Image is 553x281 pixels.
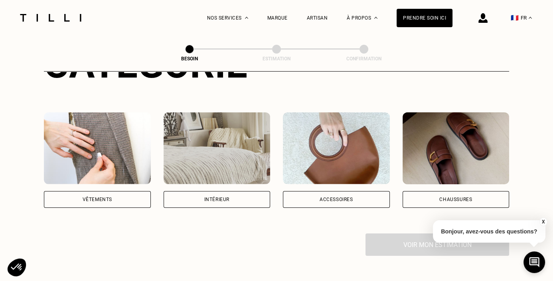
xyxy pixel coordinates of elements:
[83,197,112,202] div: Vêtements
[204,197,229,202] div: Intérieur
[17,14,84,22] img: Logo du service de couturière Tilli
[267,15,288,21] a: Marque
[307,15,328,21] a: Artisan
[324,56,404,62] div: Confirmation
[478,13,488,23] img: icône connexion
[44,112,151,184] img: Vêtements
[150,56,229,62] div: Besoin
[320,197,353,202] div: Accessoires
[237,56,316,62] div: Estimation
[529,17,532,19] img: menu déroulant
[539,217,547,226] button: X
[164,112,271,184] img: Intérieur
[433,220,545,243] p: Bonjour, avez-vous des questions?
[439,197,472,202] div: Chaussures
[283,112,390,184] img: Accessoires
[245,17,248,19] img: Menu déroulant
[511,14,519,22] span: 🇫🇷
[374,17,377,19] img: Menu déroulant à propos
[397,9,452,27] a: Prendre soin ici
[403,112,510,184] img: Chaussures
